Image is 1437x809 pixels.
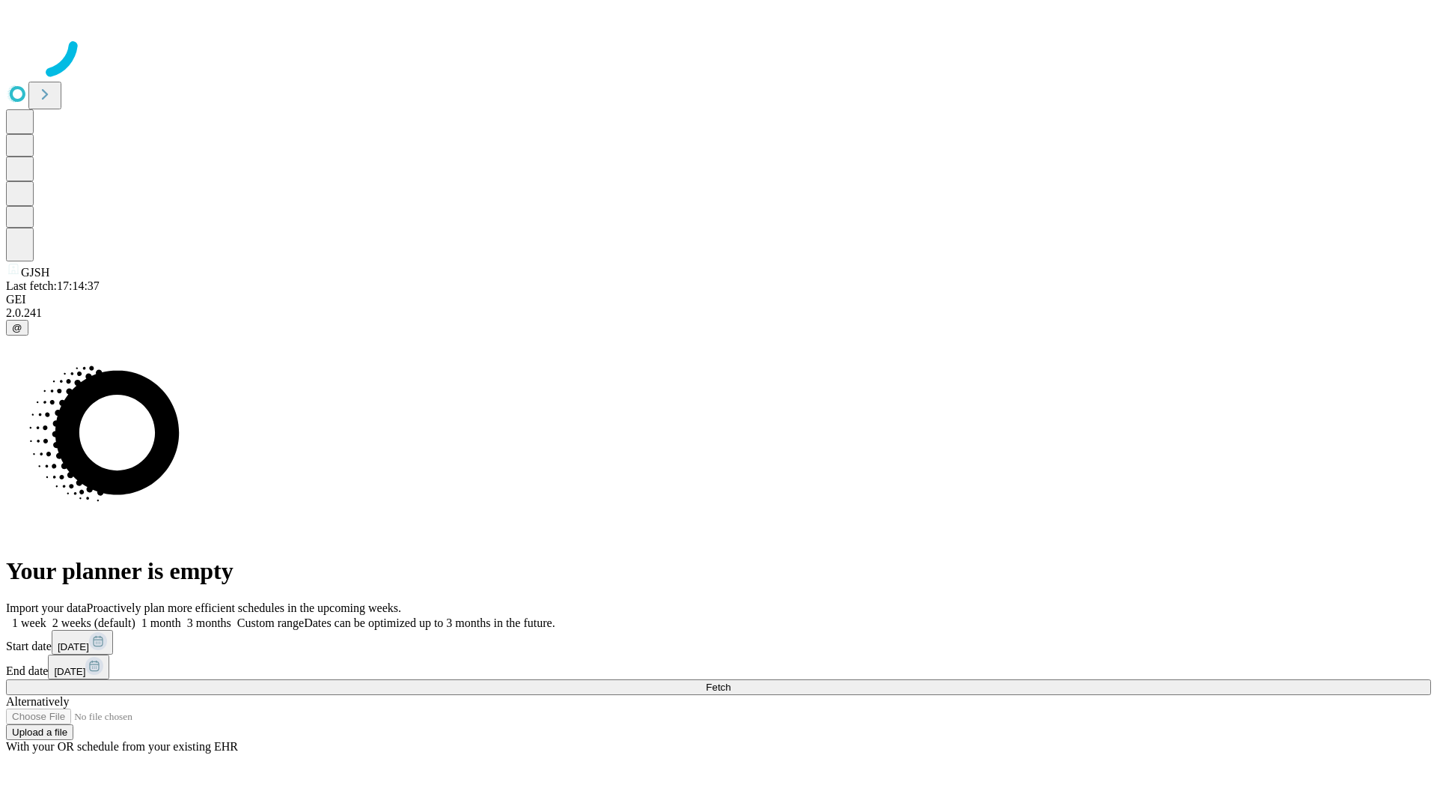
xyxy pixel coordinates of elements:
[6,320,28,336] button: @
[6,293,1431,306] div: GEI
[58,641,89,652] span: [DATE]
[6,655,1431,679] div: End date
[187,616,231,629] span: 3 months
[12,616,46,629] span: 1 week
[6,630,1431,655] div: Start date
[6,279,100,292] span: Last fetch: 17:14:37
[52,616,135,629] span: 2 weeks (default)
[304,616,555,629] span: Dates can be optimized up to 3 months in the future.
[6,602,87,614] span: Import your data
[54,666,85,677] span: [DATE]
[12,322,22,333] span: @
[237,616,304,629] span: Custom range
[21,266,49,279] span: GJSH
[706,682,730,693] span: Fetch
[87,602,401,614] span: Proactively plan more efficient schedules in the upcoming weeks.
[141,616,181,629] span: 1 month
[48,655,109,679] button: [DATE]
[6,724,73,740] button: Upload a file
[52,630,113,655] button: [DATE]
[6,740,238,753] span: With your OR schedule from your existing EHR
[6,557,1431,585] h1: Your planner is empty
[6,695,69,708] span: Alternatively
[6,679,1431,695] button: Fetch
[6,306,1431,320] div: 2.0.241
